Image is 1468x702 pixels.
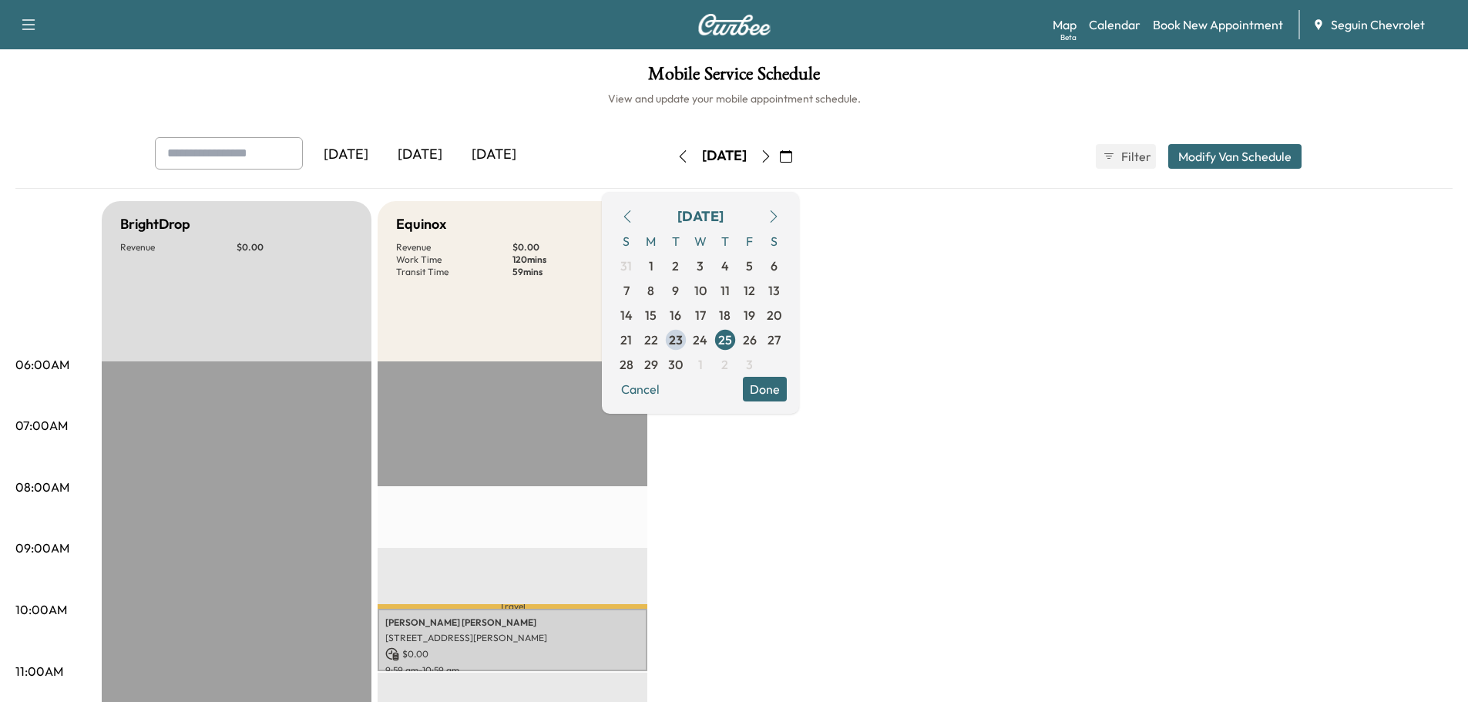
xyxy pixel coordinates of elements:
div: [DATE] [457,137,531,173]
div: [DATE] [383,137,457,173]
span: T [713,229,737,254]
span: 4 [721,257,729,275]
p: 11:00AM [15,662,63,680]
span: 31 [620,257,632,275]
span: 3 [697,257,704,275]
span: 7 [623,281,630,300]
span: 19 [744,306,755,324]
span: Seguin Chevrolet [1331,15,1425,34]
p: Transit Time [396,266,512,278]
p: 120 mins [512,254,629,266]
p: $ 0.00 [237,241,353,254]
p: 07:00AM [15,416,68,435]
span: 11 [721,281,730,300]
div: [DATE] [702,146,747,166]
span: 16 [670,306,681,324]
button: Filter [1096,144,1156,169]
span: 8 [647,281,654,300]
span: 17 [695,306,706,324]
span: 23 [669,331,683,349]
a: Book New Appointment [1153,15,1283,34]
span: 1 [698,355,703,374]
span: M [639,229,663,254]
span: Filter [1121,147,1149,166]
span: 1 [649,257,653,275]
span: 28 [620,355,633,374]
span: 25 [718,331,732,349]
span: F [737,229,762,254]
p: [STREET_ADDRESS][PERSON_NAME] [385,632,640,644]
span: 26 [743,331,757,349]
p: Travel [378,604,647,610]
p: 9:59 am - 10:59 am [385,664,640,677]
span: T [663,229,688,254]
p: $ 0.00 [512,241,629,254]
div: Beta [1060,32,1077,43]
span: 9 [672,281,679,300]
p: 06:00AM [15,355,69,374]
h1: Mobile Service Schedule [15,65,1453,91]
span: 6 [771,257,778,275]
span: 14 [620,306,633,324]
button: Done [743,377,787,401]
span: 15 [645,306,657,324]
span: 27 [768,331,781,349]
span: 5 [746,257,753,275]
p: Revenue [120,241,237,254]
span: S [614,229,639,254]
div: [DATE] [309,137,383,173]
p: 08:00AM [15,478,69,496]
span: 20 [767,306,781,324]
span: 3 [746,355,753,374]
div: [DATE] [677,206,724,227]
span: 24 [693,331,707,349]
p: 59 mins [512,266,629,278]
a: Calendar [1089,15,1140,34]
p: 09:00AM [15,539,69,557]
span: S [762,229,787,254]
span: 13 [768,281,780,300]
p: Work Time [396,254,512,266]
a: MapBeta [1053,15,1077,34]
p: Revenue [396,241,512,254]
span: 10 [694,281,707,300]
h5: Equinox [396,213,446,235]
img: Curbee Logo [697,14,771,35]
p: $ 0.00 [385,647,640,661]
p: 10:00AM [15,600,67,619]
span: 2 [672,257,679,275]
span: 29 [644,355,658,374]
button: Modify Van Schedule [1168,144,1302,169]
h5: BrightDrop [120,213,190,235]
span: 21 [620,331,632,349]
p: [PERSON_NAME] [PERSON_NAME] [385,616,640,629]
span: 22 [644,331,658,349]
span: 18 [719,306,731,324]
span: W [688,229,713,254]
span: 30 [668,355,683,374]
span: 12 [744,281,755,300]
span: 2 [721,355,728,374]
button: Cancel [614,377,667,401]
h6: View and update your mobile appointment schedule. [15,91,1453,106]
